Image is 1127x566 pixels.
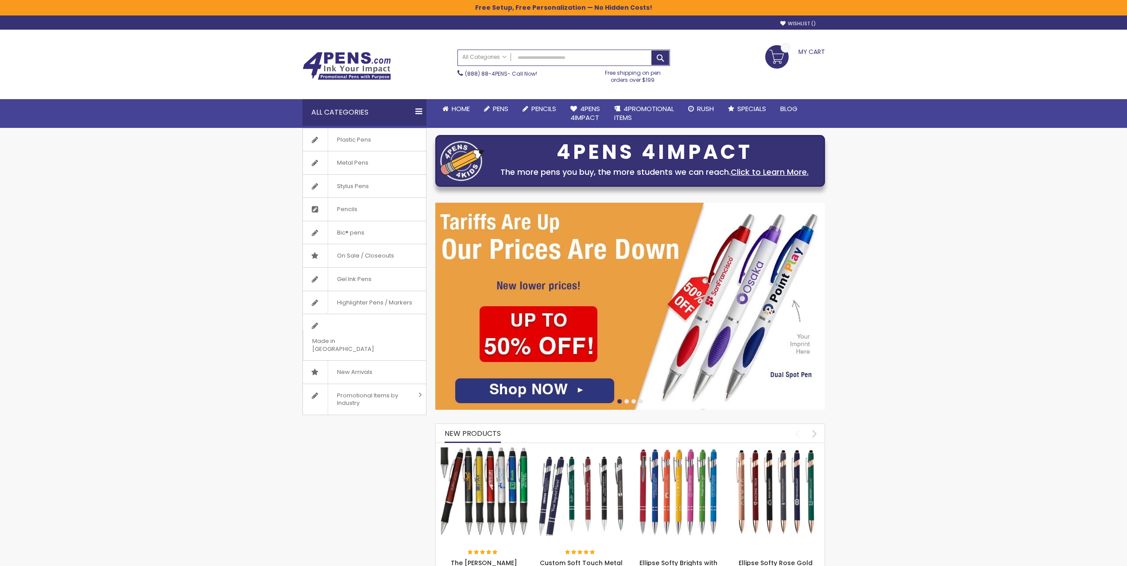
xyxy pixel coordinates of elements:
[635,447,723,536] img: Ellipse Softy Brights with Stylus Pen - Laser
[303,330,404,360] span: Made in [GEOGRAPHIC_DATA]
[440,141,484,181] img: four_pen_logo.png
[721,99,773,119] a: Specials
[477,99,515,119] a: Pens
[328,175,378,198] span: Stylus Pens
[303,361,426,384] a: New Arrivals
[489,166,820,178] div: The more pens you buy, the more students we can reach.
[328,361,381,384] span: New Arrivals
[773,99,805,119] a: Blog
[596,66,670,84] div: Free shipping on pen orders over $199
[489,143,820,162] div: 4PENS 4IMPACT
[681,99,721,119] a: Rush
[462,54,507,61] span: All Categories
[468,550,499,556] div: 100%
[302,52,391,80] img: 4Pens Custom Pens and Promotional Products
[328,198,366,221] span: Pencils
[435,203,825,410] img: /cheap-promotional-products.html
[614,104,674,122] span: 4PROMOTIONAL ITEMS
[537,447,626,536] img: Custom Soft Touch Metal Pen - Stylus Top
[780,20,816,27] a: Wishlist
[328,151,377,174] span: Metal Pens
[303,221,426,244] a: Bic® pens
[607,99,681,128] a: 4PROMOTIONALITEMS
[445,428,501,439] span: New Products
[732,447,820,454] a: Ellipse Softy Rose Gold Classic with Stylus Pen - Silver Laser
[303,314,426,360] a: Made in [GEOGRAPHIC_DATA]
[635,447,723,454] a: Ellipse Softy Brights with Stylus Pen - Laser
[328,268,380,291] span: Gel Ink Pens
[565,550,596,556] div: 100%
[731,166,809,177] a: Click to Learn More.
[303,175,426,198] a: Stylus Pens
[303,198,426,221] a: Pencils
[302,99,426,126] div: All Categories
[563,99,607,128] a: 4Pens4impact
[737,104,766,113] span: Specials
[328,244,403,267] span: On Sale / Closeouts
[328,291,421,314] span: Highlighter Pens / Markers
[807,426,822,441] div: next
[303,244,426,267] a: On Sale / Closeouts
[303,268,426,291] a: Gel Ink Pens
[465,70,537,77] span: - Call Now!
[570,104,600,122] span: 4Pens 4impact
[790,426,805,441] div: prev
[515,99,563,119] a: Pencils
[303,384,426,415] a: Promotional Items by Industry
[780,104,798,113] span: Blog
[303,128,426,151] a: Plastic Pens
[493,104,508,113] span: Pens
[440,447,529,454] a: The Barton Custom Pens Special Offer
[697,104,714,113] span: Rush
[452,104,470,113] span: Home
[328,384,415,415] span: Promotional Items by Industry
[303,151,426,174] a: Metal Pens
[531,104,556,113] span: Pencils
[732,447,820,536] img: Ellipse Softy Rose Gold Classic with Stylus Pen - Silver Laser
[537,447,626,454] a: Custom Soft Touch Metal Pen - Stylus Top
[440,447,529,536] img: The Barton Custom Pens Special Offer
[435,99,477,119] a: Home
[303,291,426,314] a: Highlighter Pens / Markers
[465,70,507,77] a: (888) 88-4PENS
[328,221,373,244] span: Bic® pens
[328,128,380,151] span: Plastic Pens
[458,50,511,65] a: All Categories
